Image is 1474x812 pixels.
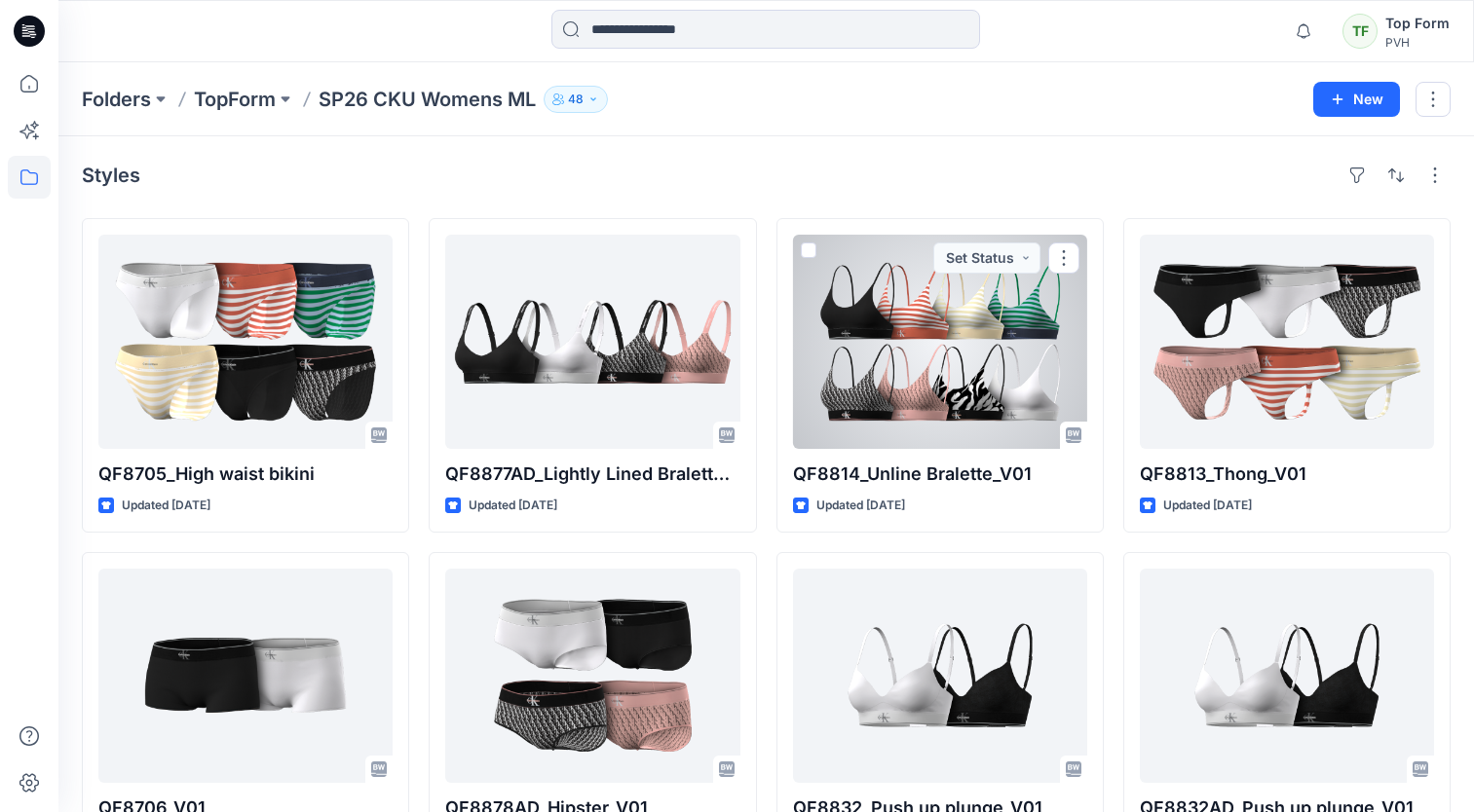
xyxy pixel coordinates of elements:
[816,496,905,516] p: Updated [DATE]
[1313,82,1400,117] button: New
[98,569,393,783] a: QF8706_V01
[1163,496,1252,516] p: Updated [DATE]
[793,569,1087,783] a: QF8832_Push up plunge_V01
[82,164,140,187] h4: Styles
[1342,14,1378,49] div: TF
[1140,461,1434,488] p: QF8813_Thong_V01
[1385,12,1450,35] div: Top Form
[544,86,608,113] button: 48
[122,496,210,516] p: Updated [DATE]
[98,461,393,488] p: QF8705_High waist bikini
[1140,235,1434,449] a: QF8813_Thong_V01
[98,235,393,449] a: QF8705_High waist bikini
[568,89,584,110] p: 48
[469,496,557,516] p: Updated [DATE]
[319,86,536,113] p: SP26 CKU Womens ML
[793,461,1087,488] p: QF8814_Unline Bralette_V01
[82,86,151,113] a: Folders
[1140,569,1434,783] a: QF8832AD_Push up plunge_V01
[445,235,739,449] a: QF8877AD_Lightly Lined Bralette_V01
[1385,35,1450,50] div: PVH
[445,461,739,488] p: QF8877AD_Lightly Lined Bralette_V01
[793,235,1087,449] a: QF8814_Unline Bralette_V01
[194,86,276,113] a: TopForm
[445,569,739,783] a: QF8878AD_Hipster_V01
